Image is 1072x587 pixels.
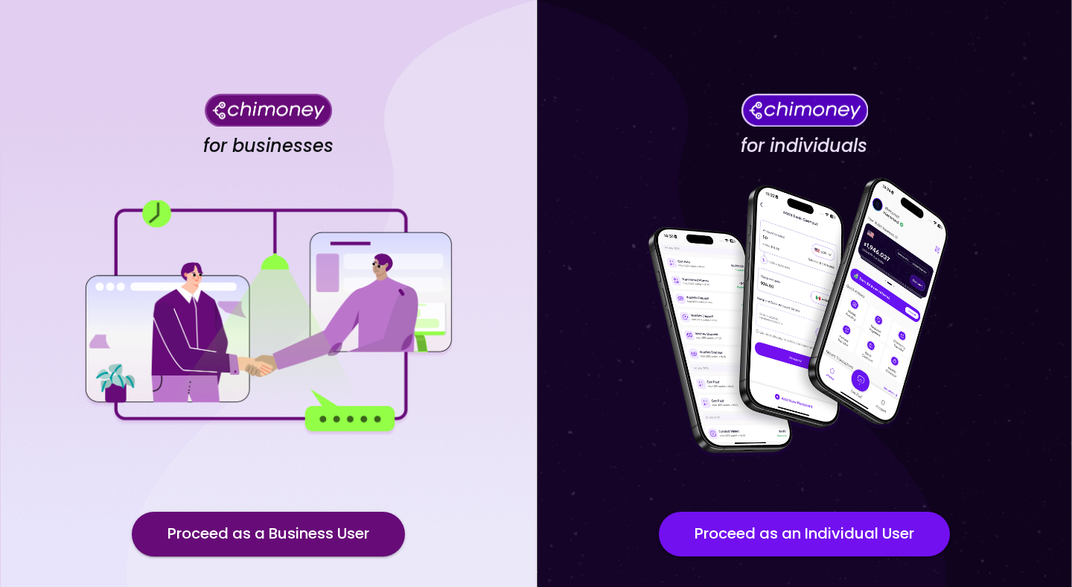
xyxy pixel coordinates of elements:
img: Chimoney for businesses [205,93,332,127]
img: Chimoney for individuals [741,93,868,127]
button: Proceed as an Individual User [659,512,950,556]
h4: for businesses [203,135,334,157]
img: for businesses [82,200,454,435]
h4: for individuals [741,135,867,157]
button: Proceed as a Business User [132,512,405,556]
img: for individuals [618,169,990,467]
